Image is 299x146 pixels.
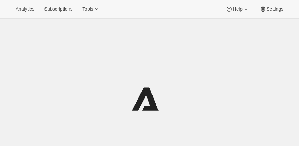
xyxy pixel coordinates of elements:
[16,6,34,12] span: Analytics
[40,4,77,14] button: Subscriptions
[255,4,288,14] button: Settings
[44,6,72,12] span: Subscriptions
[267,6,283,12] span: Settings
[221,4,253,14] button: Help
[78,4,104,14] button: Tools
[11,4,38,14] button: Analytics
[82,6,93,12] span: Tools
[233,6,242,12] span: Help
